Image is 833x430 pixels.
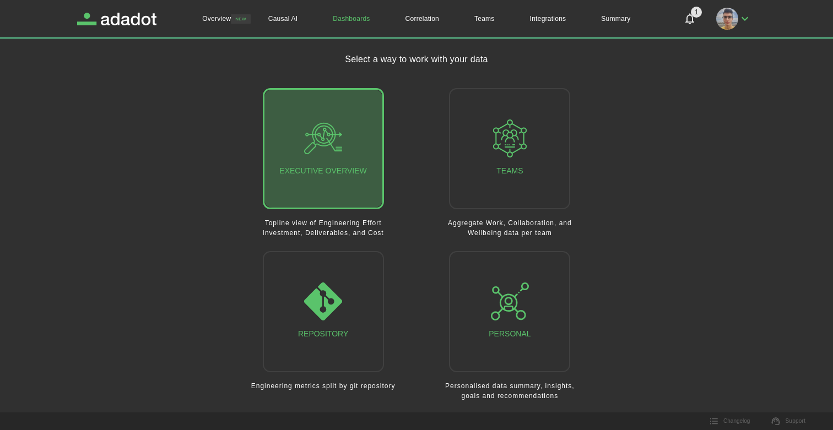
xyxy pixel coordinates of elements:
[250,218,397,238] p: Topline view of Engineering Effort Investment, Deliverables, and Cost
[716,8,738,30] img: groussosDev
[704,413,756,429] button: Changelog
[765,413,812,429] a: Support
[677,6,703,32] button: Notifications
[436,381,583,401] p: Personalised data summary, insights, goals and recommendations
[712,4,756,33] button: groussosDev
[489,282,531,341] div: Personal
[436,218,583,238] p: Aggregate Work, Collaboration, and Wellbeing data per team
[449,251,570,372] button: Personal
[263,88,384,209] button: Executive Overview
[263,251,384,372] button: Repository
[691,7,702,18] span: 1
[345,53,488,66] h1: Select a way to work with your data
[298,282,348,341] div: Repository
[279,119,366,178] div: Executive Overview
[77,13,156,25] a: Adadot Homepage
[449,88,570,209] button: Teams
[250,381,397,391] p: Engineering metrics split by git repository
[491,119,529,178] div: Teams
